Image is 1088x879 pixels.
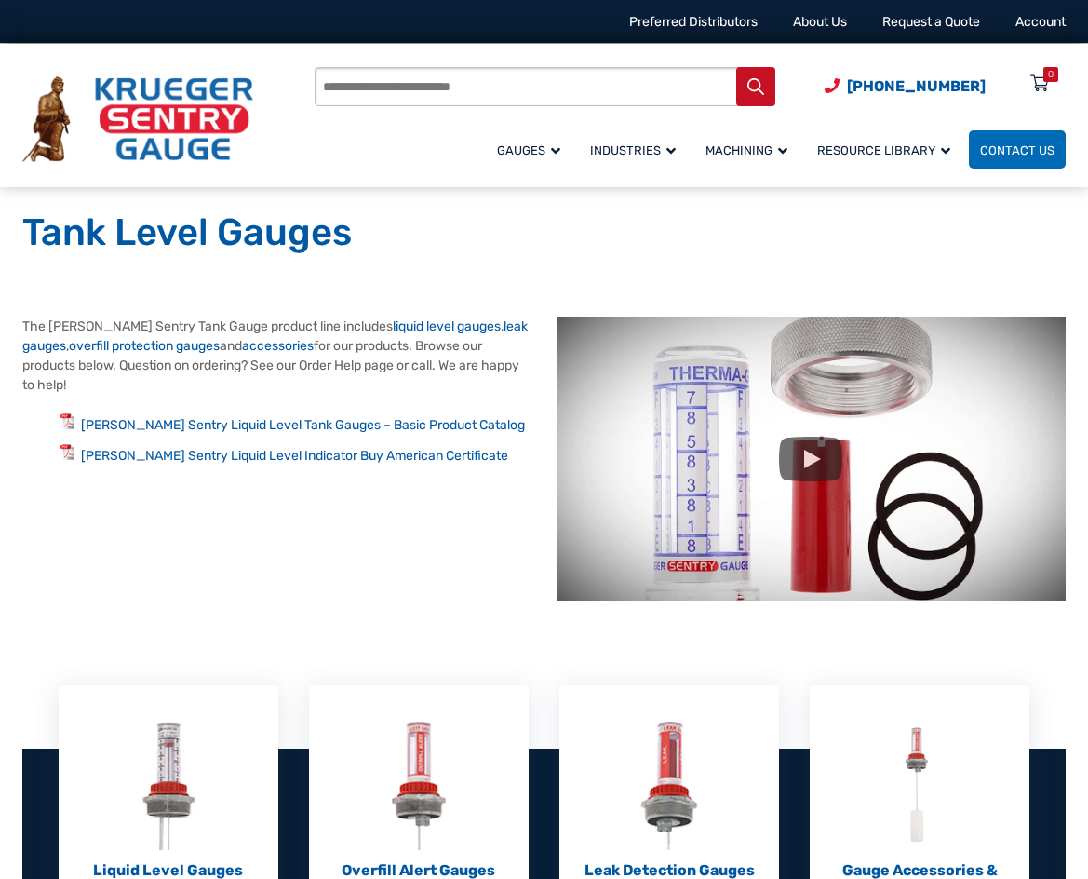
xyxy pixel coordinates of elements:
[817,143,950,157] span: Resource Library
[242,338,314,354] a: accessories
[590,143,676,157] span: Industries
[22,317,531,395] p: The [PERSON_NAME] Sentry Tank Gauge product line includes , , and for our products. Browse our pr...
[393,318,501,334] a: liquid level gauges
[81,417,525,433] a: [PERSON_NAME] Sentry Liquid Level Tank Gauges – Basic Product Catalog
[22,76,253,162] img: Krueger Sentry Gauge
[1048,67,1054,82] div: 0
[640,722,699,850] img: Leak Detection Gauges
[847,77,986,95] span: [PHONE_NUMBER]
[629,14,758,30] a: Preferred Distributors
[497,143,560,157] span: Gauges
[806,128,969,171] a: Resource Library
[557,317,1066,601] img: Tank Level Gauges
[825,74,986,98] a: Phone Number (920) 434-8860
[890,722,949,850] img: Gauge Accessories & Options
[81,448,508,464] a: [PERSON_NAME] Sentry Liquid Level Indicator Buy American Certificate
[486,128,579,171] a: Gauges
[705,143,787,157] span: Machining
[694,128,806,171] a: Machining
[980,143,1054,157] span: Contact Us
[139,722,198,850] img: Liquid Level Gauges
[969,130,1066,169] a: Contact Us
[22,210,1066,256] h1: Tank Level Gauges
[882,14,980,30] a: Request a Quote
[69,338,220,354] a: overfill protection gauges
[579,128,694,171] a: Industries
[793,14,847,30] a: About Us
[390,722,449,850] img: Overfill Alert Gauges
[1015,14,1066,30] a: Account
